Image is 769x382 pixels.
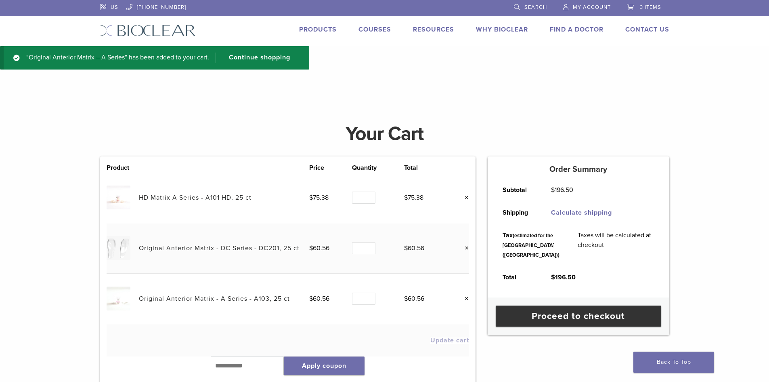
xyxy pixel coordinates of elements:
[476,25,528,34] a: Why Bioclear
[494,224,569,266] th: Tax
[573,4,611,11] span: My Account
[309,194,313,202] span: $
[413,25,454,34] a: Resources
[309,194,329,202] bdi: 75.38
[551,186,555,194] span: $
[404,163,447,173] th: Total
[633,352,714,373] a: Back To Top
[459,243,469,253] a: Remove this item
[404,244,408,252] span: $
[488,165,669,174] h5: Order Summary
[459,192,469,203] a: Remove this item
[309,244,313,252] span: $
[430,337,469,344] button: Update cart
[494,179,542,201] th: Subtotal
[404,194,408,202] span: $
[503,232,559,258] small: (estimated for the [GEOGRAPHIC_DATA] ([GEOGRAPHIC_DATA]))
[358,25,391,34] a: Courses
[551,273,555,281] span: $
[524,4,547,11] span: Search
[404,295,424,303] bdi: 60.56
[284,357,365,375] button: Apply coupon
[309,295,329,303] bdi: 60.56
[309,244,329,252] bdi: 60.56
[551,273,576,281] bdi: 196.50
[100,25,196,36] img: Bioclear
[299,25,337,34] a: Products
[494,266,542,289] th: Total
[139,244,300,252] a: Original Anterior Matrix - DC Series - DC201, 25 ct
[404,295,408,303] span: $
[550,25,603,34] a: Find A Doctor
[496,306,661,327] a: Proceed to checkout
[309,163,352,173] th: Price
[494,201,542,224] th: Shipping
[139,194,251,202] a: HD Matrix A Series - A101 HD, 25 ct
[216,53,296,63] a: Continue shopping
[139,295,290,303] a: Original Anterior Matrix - A Series - A103, 25 ct
[551,186,573,194] bdi: 196.50
[352,163,404,173] th: Quantity
[309,295,313,303] span: $
[107,287,130,310] img: Original Anterior Matrix - A Series - A103, 25 ct
[569,224,663,266] td: Taxes will be calculated at checkout
[107,236,130,260] img: Original Anterior Matrix - DC Series - DC201, 25 ct
[459,293,469,304] a: Remove this item
[625,25,669,34] a: Contact Us
[640,4,661,11] span: 3 items
[107,163,139,173] th: Product
[94,124,675,144] h1: Your Cart
[107,186,130,209] img: HD Matrix A Series - A101 HD, 25 ct
[404,194,423,202] bdi: 75.38
[551,209,612,217] a: Calculate shipping
[404,244,424,252] bdi: 60.56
